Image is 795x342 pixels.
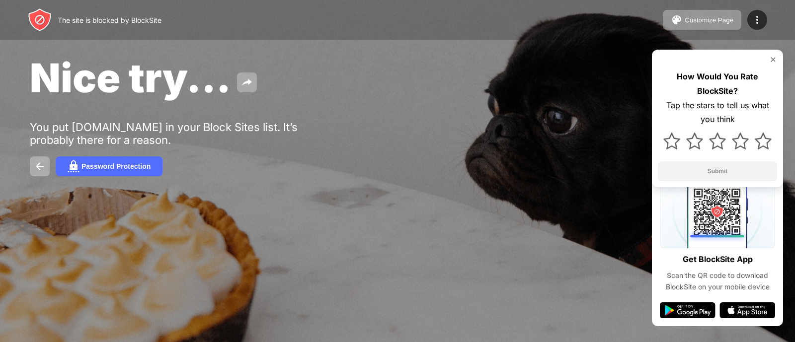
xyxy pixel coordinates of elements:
div: Scan the QR code to download BlockSite on your mobile device [660,270,775,292]
button: Customize Page [663,10,741,30]
img: pallet.svg [671,14,683,26]
div: How Would You Rate BlockSite? [658,69,777,98]
img: star.svg [709,133,726,149]
img: rate-us-close.svg [769,56,777,64]
button: Submit [658,161,777,181]
div: Customize Page [685,16,733,24]
img: google-play.svg [660,302,715,318]
img: share.svg [241,76,253,88]
div: Get BlockSite App [683,252,753,267]
span: Nice try... [30,54,231,102]
div: Password Protection [81,162,151,170]
img: star.svg [686,133,703,149]
button: Password Protection [56,156,162,176]
img: back.svg [34,160,46,172]
div: The site is blocked by BlockSite [58,16,161,24]
img: star.svg [732,133,749,149]
img: star.svg [755,133,772,149]
img: app-store.svg [719,302,775,318]
img: menu-icon.svg [751,14,763,26]
div: You put [DOMAIN_NAME] in your Block Sites list. It’s probably there for a reason. [30,121,337,146]
div: Tap the stars to tell us what you think [658,98,777,127]
img: star.svg [663,133,680,149]
img: header-logo.svg [28,8,52,32]
img: password.svg [68,160,79,172]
